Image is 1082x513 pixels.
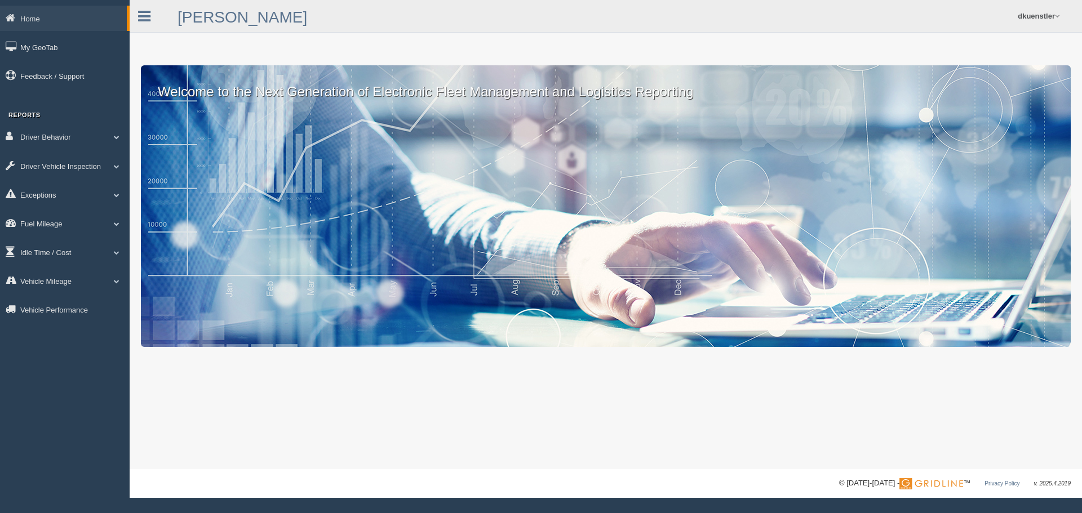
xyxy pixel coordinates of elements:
[899,478,963,489] img: Gridline
[141,65,1071,101] p: Welcome to the Next Generation of Electronic Fleet Management and Logistics Reporting
[985,480,1019,487] a: Privacy Policy
[839,478,1071,489] div: © [DATE]-[DATE] - ™
[1034,480,1071,487] span: v. 2025.4.2019
[178,8,307,26] a: [PERSON_NAME]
